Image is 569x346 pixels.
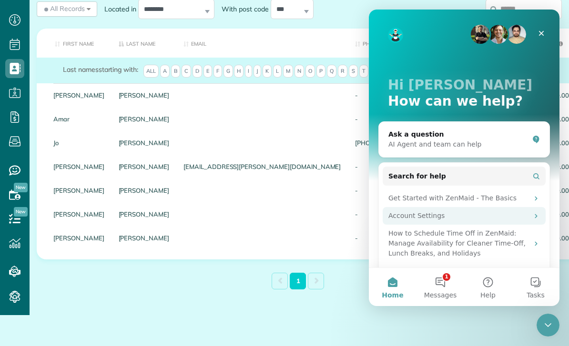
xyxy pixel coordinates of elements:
div: [PHONE_NUMBER] [348,131,417,155]
a: [PERSON_NAME] [119,211,170,217]
a: [PERSON_NAME] [119,92,170,99]
span: R [338,65,347,78]
span: C [182,65,191,78]
span: T [359,65,368,78]
span: New [14,183,28,192]
span: All [143,65,159,78]
a: [PERSON_NAME] [119,163,170,170]
span: M [283,65,293,78]
a: [PERSON_NAME] [53,92,104,99]
iframe: Intercom live chat [369,10,559,306]
div: - [348,107,417,131]
th: Phone number: activate to sort column ascending [348,29,417,58]
iframe: Intercom live chat [537,314,559,336]
span: D [193,65,202,78]
span: S [349,65,358,78]
span: G [224,65,233,78]
span: E [203,65,212,78]
a: [PERSON_NAME] [53,187,104,194]
a: 1 [290,273,306,289]
div: - [348,83,417,107]
span: J [254,65,261,78]
div: - [348,202,417,226]
a: [PERSON_NAME] [119,235,170,241]
span: P [316,65,325,78]
div: - [348,155,417,178]
span: F [213,65,222,78]
a: [PERSON_NAME] [53,211,104,217]
a: [PERSON_NAME] [119,116,170,122]
span: Q [327,65,336,78]
span: All Records [42,4,85,13]
th: Last Name: activate to sort column descending [112,29,177,58]
a: Amar [53,116,104,122]
th: Email: activate to sort column ascending [176,29,348,58]
div: - [348,226,417,250]
span: K [263,65,272,78]
div: [EMAIL_ADDRESS][PERSON_NAME][DOMAIN_NAME] [176,155,348,178]
span: Last names [63,65,99,74]
span: N [295,65,304,78]
span: I [245,65,252,78]
span: L [273,65,282,78]
span: B [171,65,180,78]
th: First Name: activate to sort column ascending [37,29,112,58]
span: O [305,65,315,78]
a: [PERSON_NAME] [119,187,170,194]
label: starting with: [63,65,138,74]
a: Jo [53,139,104,146]
span: H [234,65,244,78]
span: A [160,65,170,78]
a: [PERSON_NAME] [53,235,104,241]
label: With post code [214,4,271,14]
span: New [14,207,28,217]
a: [PERSON_NAME] [53,163,104,170]
div: - [348,178,417,202]
label: Located in [97,4,138,14]
a: [PERSON_NAME] [119,139,170,146]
